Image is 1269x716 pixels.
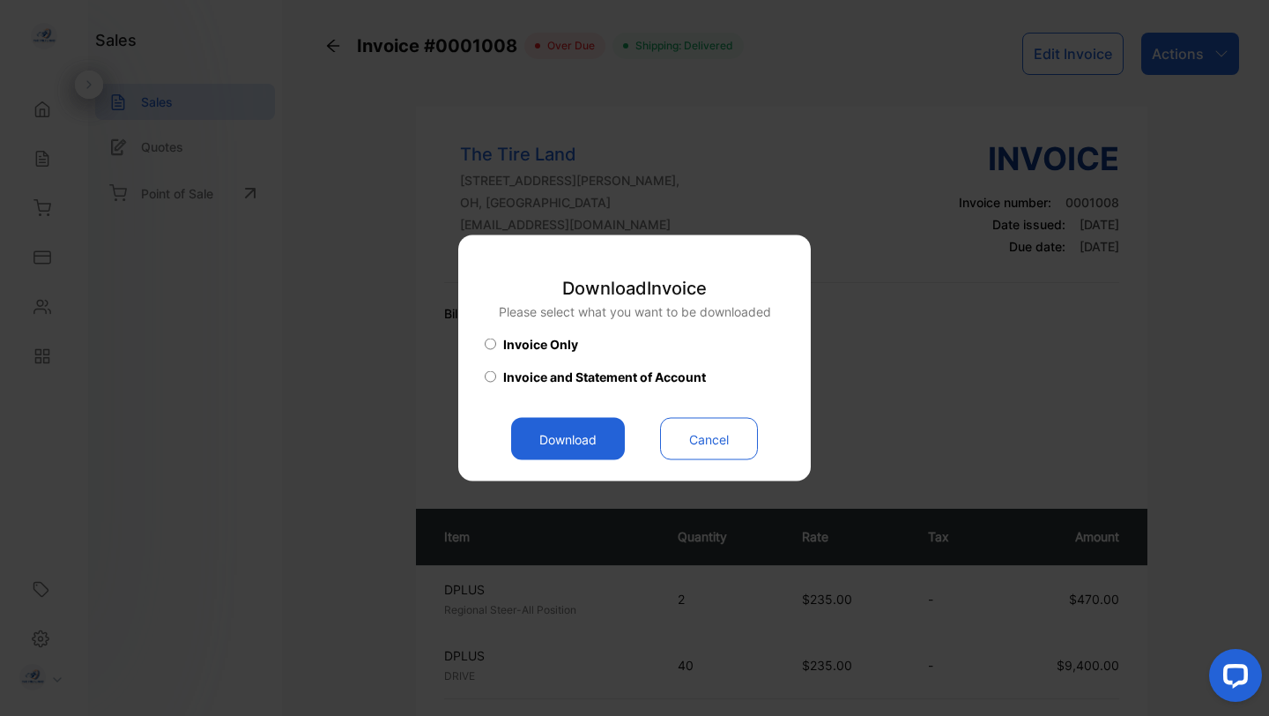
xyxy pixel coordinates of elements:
p: Please select what you want to be downloaded [499,302,771,321]
button: Cancel [660,418,758,460]
p: Download Invoice [499,275,771,302]
button: Download [511,418,625,460]
span: Invoice and Statement of Account [503,368,706,386]
iframe: LiveChat chat widget [1195,642,1269,716]
span: Invoice Only [503,335,578,354]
